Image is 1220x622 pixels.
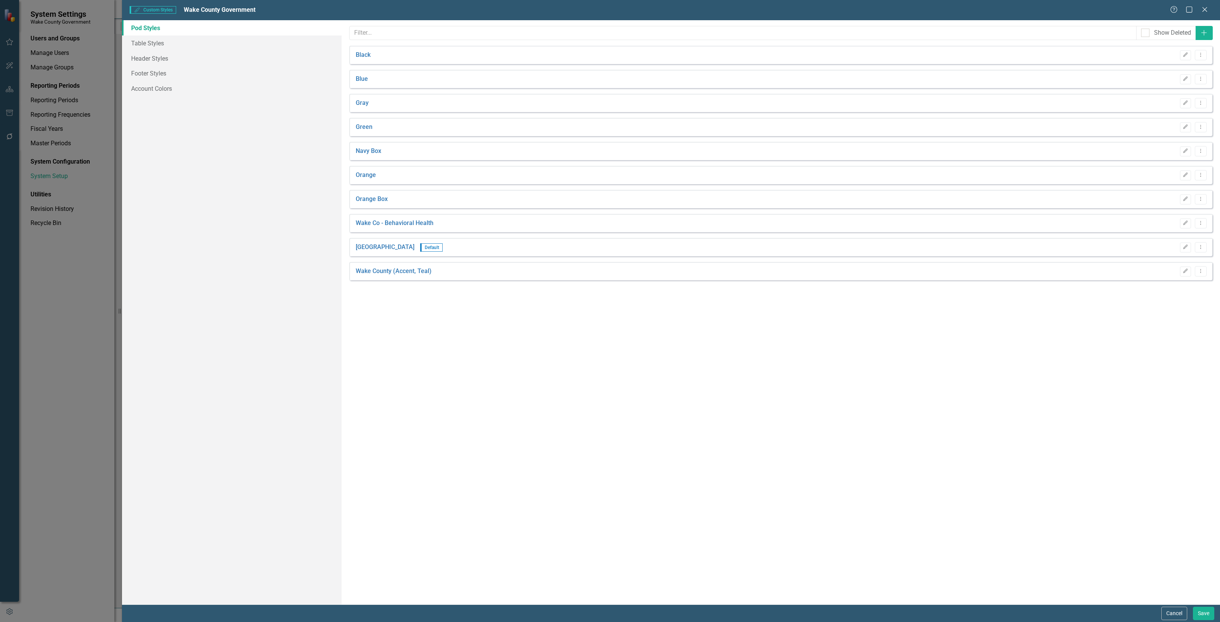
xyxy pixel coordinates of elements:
[356,123,372,132] a: Green
[122,20,342,35] a: Pod Styles
[356,243,414,252] a: [GEOGRAPHIC_DATA]
[130,6,176,14] span: Custom Styles
[356,171,376,180] a: Orange
[356,267,432,276] a: Wake County (Accent, Teal)
[356,99,369,108] a: Gray
[122,51,342,66] a: Header Styles
[122,81,342,96] a: Account Colors
[356,219,433,228] a: Wake Co - Behavioral Health
[349,26,1137,40] input: Filter...
[356,195,388,204] a: Orange Box
[356,75,368,84] a: Blue
[356,147,381,156] a: Navy Box
[184,6,255,13] span: Wake County Government
[122,35,342,51] a: Table Styles
[420,243,443,252] span: Default
[1154,29,1191,37] div: Show Deleted
[122,66,342,81] a: Footer Styles
[1193,607,1214,620] button: Save
[1161,607,1187,620] button: Cancel
[356,51,371,59] a: Black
